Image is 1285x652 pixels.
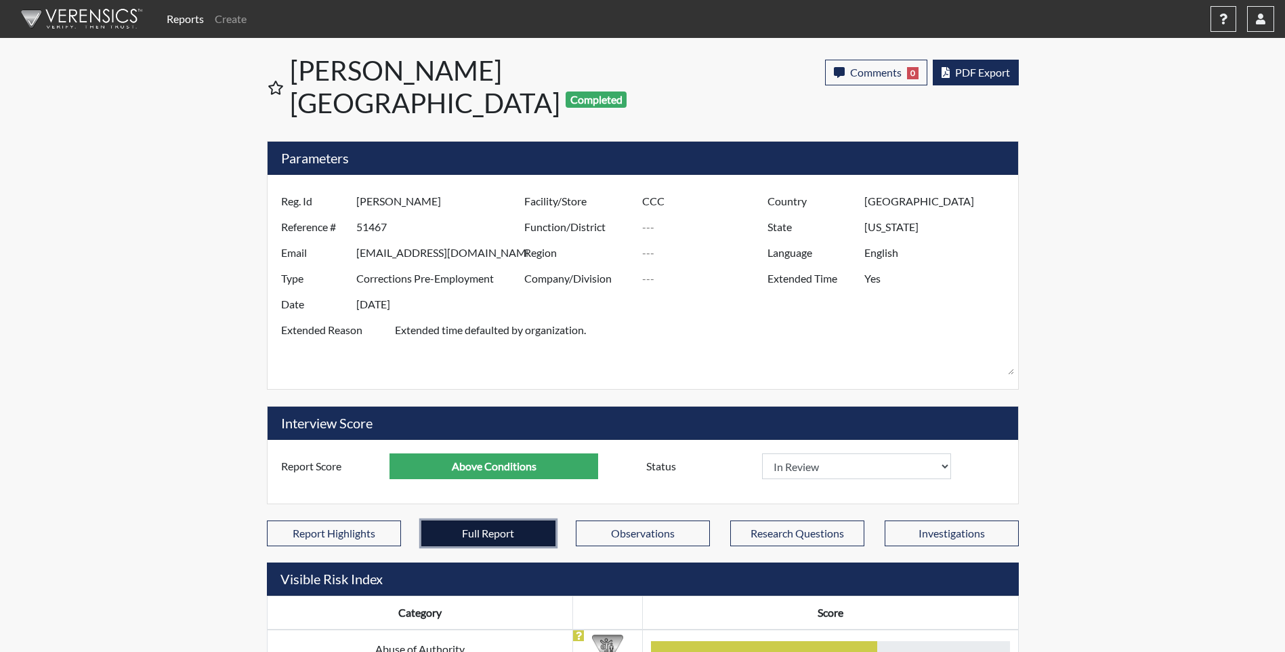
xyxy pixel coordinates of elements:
h5: Parameters [268,142,1018,175]
input: --- [864,188,1014,214]
div: Document a decision to hire or decline a candiate [636,453,1015,479]
button: Report Highlights [267,521,401,546]
label: Region [514,240,643,266]
input: --- [642,214,771,240]
label: Email [271,240,356,266]
input: --- [864,266,1014,291]
button: Full Report [421,521,555,546]
span: PDF Export [955,66,1010,79]
label: Reg. Id [271,188,356,214]
th: Category [267,596,573,630]
button: Comments0 [825,60,927,85]
a: Reports [161,5,209,33]
label: Extended Time [757,266,864,291]
a: Create [209,5,252,33]
button: PDF Export [933,60,1019,85]
label: Facility/Store [514,188,643,214]
label: Status [636,453,762,479]
label: Language [757,240,864,266]
label: Type [271,266,356,291]
input: --- [356,188,528,214]
input: --- [356,240,528,266]
h1: [PERSON_NAME][GEOGRAPHIC_DATA] [290,54,644,119]
input: --- [356,266,528,291]
label: Country [757,188,864,214]
h5: Interview Score [268,407,1018,440]
label: Function/District [514,214,643,240]
label: Reference # [271,214,356,240]
input: --- [864,214,1014,240]
input: --- [356,214,528,240]
span: Comments [850,66,902,79]
span: Completed [566,91,627,108]
button: Observations [576,521,710,546]
span: 0 [907,67,919,79]
label: Company/Division [514,266,643,291]
input: --- [642,188,771,214]
label: Date [271,291,356,317]
label: State [757,214,864,240]
input: --- [389,453,598,479]
label: Report Score [271,453,390,479]
input: --- [642,266,771,291]
input: --- [356,291,528,317]
input: --- [864,240,1014,266]
label: Extended Reason [271,317,395,375]
input: --- [642,240,771,266]
th: Score [643,596,1019,630]
h5: Visible Risk Index [267,563,1019,596]
button: Investigations [885,521,1019,546]
button: Research Questions [730,521,864,546]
